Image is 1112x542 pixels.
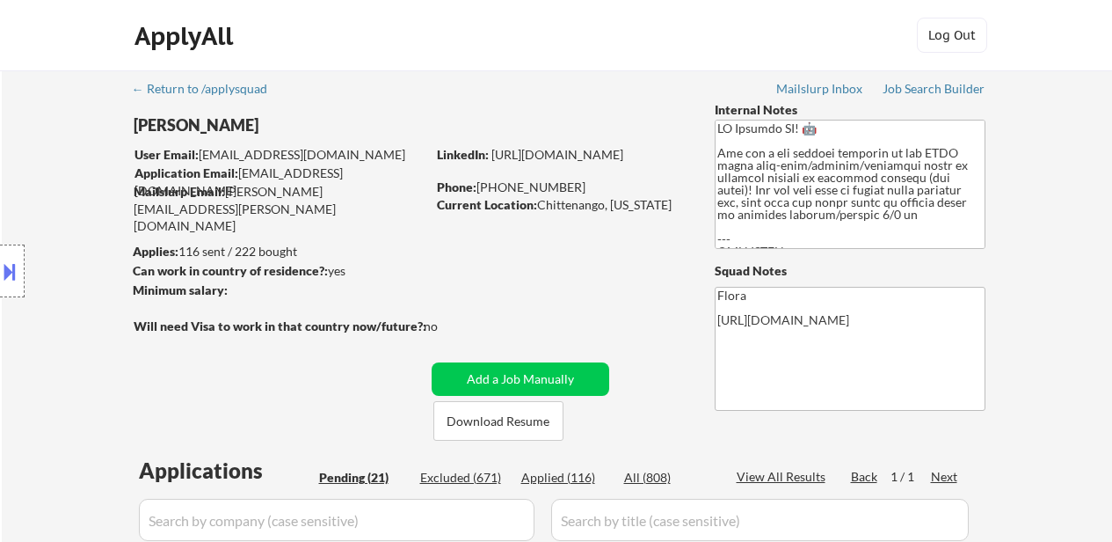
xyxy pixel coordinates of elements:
[424,318,474,335] div: no
[715,262,985,280] div: Squad Notes
[883,82,985,99] a: Job Search Builder
[433,401,563,441] button: Download Resume
[437,179,686,196] div: [PHONE_NUMBER]
[883,83,985,95] div: Job Search Builder
[624,469,712,487] div: All (808)
[139,499,534,541] input: Search by company (case sensitive)
[132,82,284,99] a: ← Return to /applysquad
[437,147,489,162] strong: LinkedIn:
[139,460,313,481] div: Applications
[134,21,238,51] div: ApplyAll
[776,83,864,95] div: Mailslurp Inbox
[931,468,959,486] div: Next
[432,363,609,396] button: Add a Job Manually
[437,197,537,212] strong: Current Location:
[437,179,476,194] strong: Phone:
[521,469,609,487] div: Applied (116)
[551,499,969,541] input: Search by title (case sensitive)
[776,82,864,99] a: Mailslurp Inbox
[420,469,508,487] div: Excluded (671)
[890,468,931,486] div: 1 / 1
[737,468,831,486] div: View All Results
[319,469,407,487] div: Pending (21)
[917,18,987,53] button: Log Out
[437,196,686,214] div: Chittenango, [US_STATE]
[715,101,985,119] div: Internal Notes
[132,83,284,95] div: ← Return to /applysquad
[851,468,879,486] div: Back
[491,147,623,162] a: [URL][DOMAIN_NAME]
